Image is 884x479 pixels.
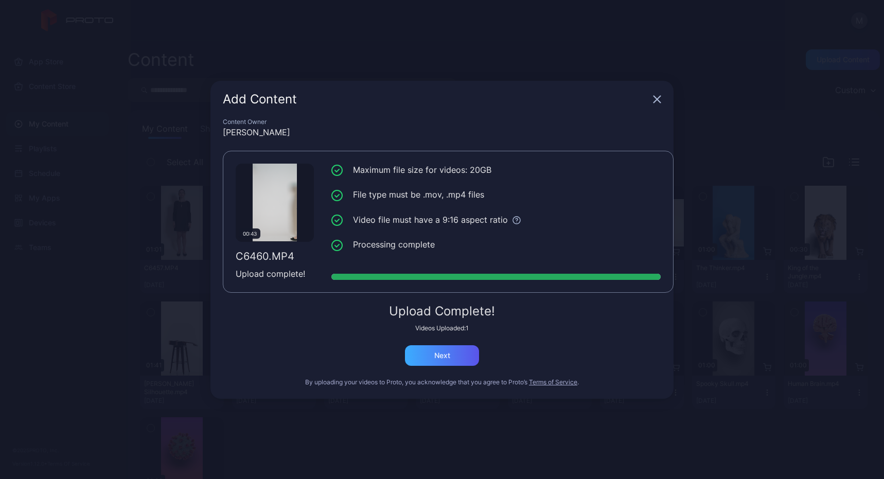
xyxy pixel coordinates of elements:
[331,238,661,251] li: Processing complete
[529,378,577,386] button: Terms of Service
[223,126,661,138] div: [PERSON_NAME]
[223,305,661,317] div: Upload Complete!
[236,250,314,262] div: C6460.MP4
[223,378,661,386] div: By uploading your videos to Proto, you acknowledge that you agree to Proto’s .
[239,228,260,239] div: 00:43
[331,188,661,201] li: File type must be .mov, .mp4 files
[223,93,649,105] div: Add Content
[434,351,450,360] div: Next
[331,164,661,176] li: Maximum file size for videos: 20GB
[236,268,314,280] div: Upload complete!
[405,345,479,366] button: Next
[223,118,661,126] div: Content Owner
[223,324,661,332] div: Videos Uploaded: 1
[331,214,661,226] li: Video file must have a 9:16 aspect ratio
